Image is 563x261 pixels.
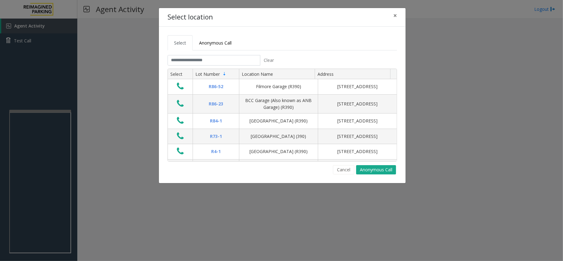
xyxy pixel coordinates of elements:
th: Select [168,69,193,79]
div: R84-1 [197,118,235,124]
span: Anonymous Call [199,40,232,46]
div: [STREET_ADDRESS] [322,101,393,107]
div: [GEOGRAPHIC_DATA] (390) [243,133,314,140]
div: BCC Garage (Also known as ANB Garage) (R390) [243,97,314,111]
button: Close [389,8,401,23]
div: R73-1 [197,133,235,140]
div: R4-1 [197,148,235,155]
button: Clear [260,55,278,66]
ul: Tabs [168,35,397,50]
div: R86-23 [197,101,235,107]
span: Select [174,40,186,46]
span: × [393,11,397,20]
h4: Select location [168,12,213,22]
span: Lot Number [195,71,220,77]
div: [STREET_ADDRESS] [322,148,393,155]
span: Sortable [222,71,227,76]
div: [STREET_ADDRESS] [322,133,393,140]
span: Location Name [242,71,273,77]
div: [GEOGRAPHIC_DATA] (R390) [243,148,314,155]
div: [GEOGRAPHIC_DATA] (R390) [243,118,314,124]
span: Address [318,71,334,77]
button: Anonymous Call [356,165,396,174]
div: Filmore Garage (R390) [243,83,314,90]
div: [STREET_ADDRESS] [322,118,393,124]
button: Cancel [333,165,354,174]
div: R86-52 [197,83,235,90]
div: [STREET_ADDRESS] [322,83,393,90]
div: Data table [168,69,397,161]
